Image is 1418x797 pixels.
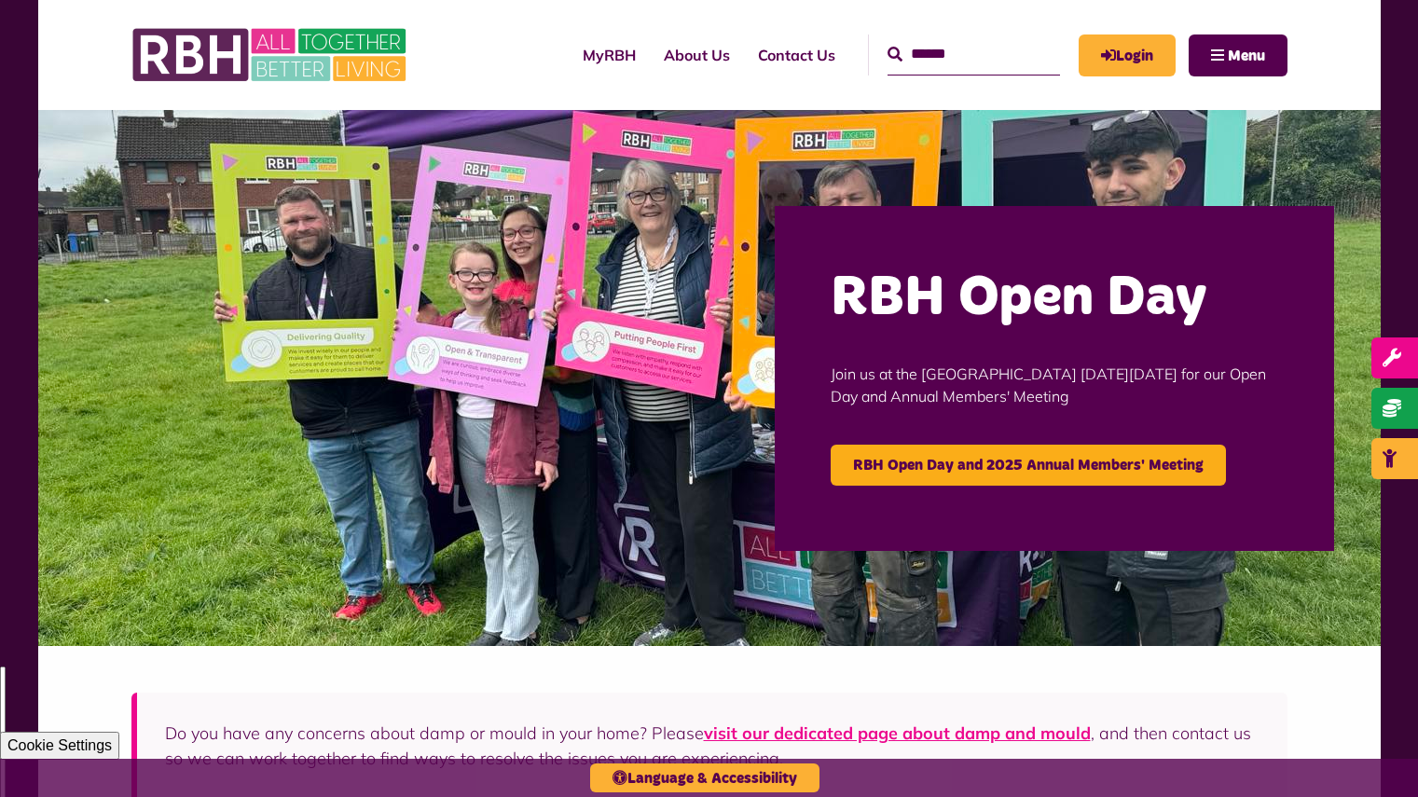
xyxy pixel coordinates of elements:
a: RBH Open Day and 2025 Annual Members' Meeting [831,445,1226,486]
p: Join us at the [GEOGRAPHIC_DATA] [DATE][DATE] for our Open Day and Annual Members' Meeting [831,335,1278,435]
span: Menu [1228,48,1265,63]
img: RBH [131,19,411,91]
a: Contact Us [744,30,849,80]
p: Do you have any concerns about damp or mould in your home? Please , and then contact us so we can... [165,721,1260,771]
h2: RBH Open Day [831,262,1278,335]
a: MyRBH [1079,34,1176,76]
a: About Us [650,30,744,80]
a: MyRBH [569,30,650,80]
button: Language & Accessibility [590,763,819,792]
a: visit our dedicated page about damp and mould [704,722,1091,744]
button: Navigation [1189,34,1287,76]
img: Image (22) [38,110,1381,646]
